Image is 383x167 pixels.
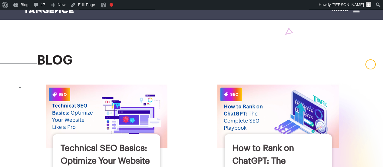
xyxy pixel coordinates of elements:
h2: blog [37,53,360,67]
img: Category Icon [52,92,57,97]
span: SEO [220,88,242,101]
img: How to Rank on ChatGPT: The Complete SEO Playbook [217,85,339,148]
img: Technical SEO Basics: Optimize Your Website Like a Pro [46,85,167,148]
img: Category Icon [224,92,228,97]
img: logo SVG [24,6,74,13]
span: SEO [49,88,70,101]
